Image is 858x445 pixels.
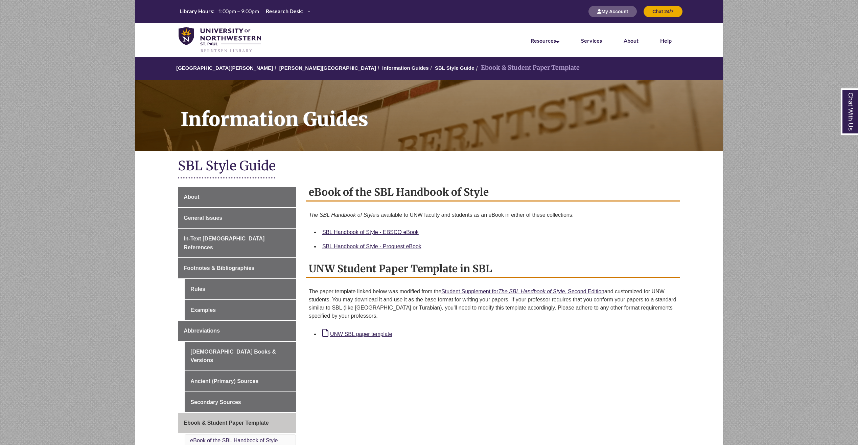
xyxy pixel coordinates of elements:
a: Help [660,37,672,44]
span: Abbreviations [184,328,220,334]
a: Information Guides [135,80,723,151]
a: [DEMOGRAPHIC_DATA] Books & Versions [185,342,296,370]
a: SBL Handbook of Style - EBSCO eBook [322,229,419,235]
th: Research Desk: [263,7,304,15]
a: Services [581,37,602,44]
span: 1:00pm – 9:00pm [218,8,259,14]
h2: eBook of the SBL Handbook of Style [306,184,680,202]
a: In-Text [DEMOGRAPHIC_DATA] References [178,229,296,257]
em: The SBL Handbook of Style [309,212,375,218]
span: – [307,8,310,14]
span: Footnotes & Bibliographies [184,265,254,271]
th: Library Hours: [177,7,215,15]
span: General Issues [184,215,222,221]
a: [PERSON_NAME][GEOGRAPHIC_DATA] [279,65,376,71]
span: Ebook & Student Paper Template [184,420,269,426]
table: Hours Today [177,7,313,15]
h2: UNW Student Paper Template in SBL [306,260,680,278]
a: SBL Style Guide [435,65,474,71]
a: About [624,37,639,44]
img: UNWSP Library Logo [179,27,261,54]
a: Chat 24/7 [644,8,682,14]
a: UNW SBL paper template [322,331,392,337]
a: General Issues [178,208,296,228]
a: Resources [531,37,559,44]
h1: Information Guides [173,80,723,142]
a: Hours Today [177,7,313,16]
span: About [184,194,199,200]
a: SBL Handbook of Style - Proquest eBook [322,243,421,249]
a: Information Guides [382,65,429,71]
a: Secondary Sources [185,392,296,412]
button: Chat 24/7 [644,6,682,17]
p: The paper template linked below was modified from the and customized for UNW students. You may do... [309,285,677,323]
a: Student Supplement forThe SBL Handbook of Style, Second Edition [441,289,604,294]
a: Abbreviations [178,321,296,341]
a: Footnotes & Bibliographies [178,258,296,278]
a: Ebook & Student Paper Template [178,413,296,433]
a: About [178,187,296,207]
span: In-Text [DEMOGRAPHIC_DATA] References [184,236,264,250]
button: My Account [588,6,637,17]
a: My Account [588,8,637,14]
a: [GEOGRAPHIC_DATA][PERSON_NAME] [176,65,273,71]
h1: SBL Style Guide [178,157,680,175]
a: Examples [185,300,296,320]
p: is available to UNW faculty and students as an eBook in either of these collections: [309,208,677,222]
em: The SBL Handbook of Style [498,289,565,294]
li: Ebook & Student Paper Template [474,63,580,73]
a: eBook of the SBL Handbook of Style [190,438,278,443]
a: Rules [185,279,296,299]
a: Ancient (Primary) Sources [185,371,296,391]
